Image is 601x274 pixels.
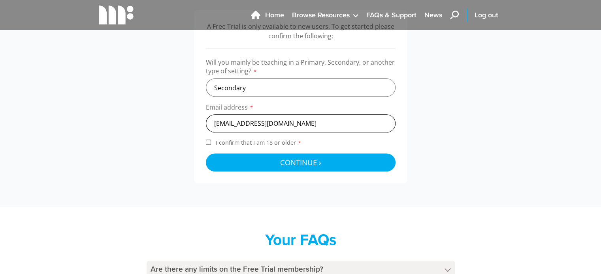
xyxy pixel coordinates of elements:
span: FAQs & Support [366,10,416,21]
label: Email address [206,103,396,114]
span: Browse Resources [292,10,350,21]
span: Continue › [280,157,321,167]
span: Home [265,10,284,21]
label: Will you mainly be teaching in a Primary, Secondary, or another type of setting? [206,58,396,78]
span: I confirm that I am 18 or older [214,139,303,146]
button: Continue › [206,153,396,171]
h2: Your FAQs [147,231,455,249]
span: News [424,10,442,21]
input: I confirm that I am 18 or older* [206,140,211,145]
span: Log out [475,10,498,21]
p: A Free Trial is only available to new users. To get started please confirm the following: [206,22,396,41]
